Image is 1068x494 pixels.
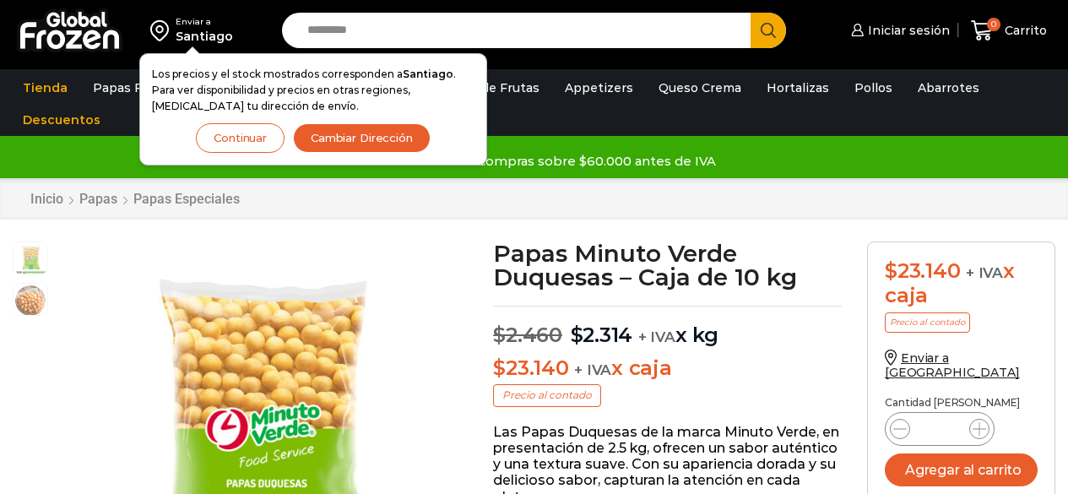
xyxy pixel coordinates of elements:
p: x caja [493,356,842,381]
a: 0 Carrito [967,11,1051,51]
button: Agregar al carrito [885,453,1038,486]
h1: Papas Minuto Verde Duquesas – Caja de 10 kg [493,242,842,289]
div: Enviar a [176,16,233,28]
img: address-field-icon.svg [150,16,176,45]
span: + IVA [574,361,611,378]
bdi: 2.314 [571,323,633,347]
p: Precio al contado [493,384,601,406]
a: Pollos [846,72,901,104]
a: Abarrotes [909,72,988,104]
bdi: 23.140 [885,258,960,283]
a: Hortalizas [758,72,838,104]
input: Product quantity [924,417,956,441]
a: Papas Fritas [84,72,178,104]
a: Papas [79,191,118,207]
bdi: 2.460 [493,323,562,347]
p: Cantidad [PERSON_NAME] [885,397,1038,409]
strong: Santiago [403,68,453,80]
a: Appetizers [556,72,642,104]
nav: Breadcrumb [30,191,241,207]
span: + IVA [966,264,1003,281]
a: Papas Especiales [133,191,241,207]
span: Iniciar sesión [864,22,950,39]
a: Pulpa de Frutas [434,72,548,104]
bdi: 23.140 [493,356,568,380]
a: Inicio [30,191,64,207]
p: Los precios y el stock mostrados corresponden a . Para ver disponibilidad y precios en otras regi... [152,66,474,115]
button: Continuar [196,123,285,153]
p: x kg [493,306,842,348]
div: Santiago [176,28,233,45]
span: $ [885,258,897,283]
a: Tienda [14,72,76,104]
p: Precio al contado [885,312,970,333]
a: Descuentos [14,104,109,136]
span: Carrito [1000,22,1047,39]
span: papas-duquesa [14,242,47,276]
span: $ [493,323,506,347]
a: Iniciar sesión [847,14,950,47]
a: Enviar a [GEOGRAPHIC_DATA] [885,350,1020,380]
span: 0 [987,18,1000,31]
button: Cambiar Dirección [293,123,431,153]
a: Queso Crema [650,72,750,104]
span: $ [571,323,583,347]
span: papas-duquesas [14,284,47,318]
div: x caja [885,259,1038,308]
button: Search button [751,13,786,48]
span: + IVA [638,328,675,345]
span: $ [493,356,506,380]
